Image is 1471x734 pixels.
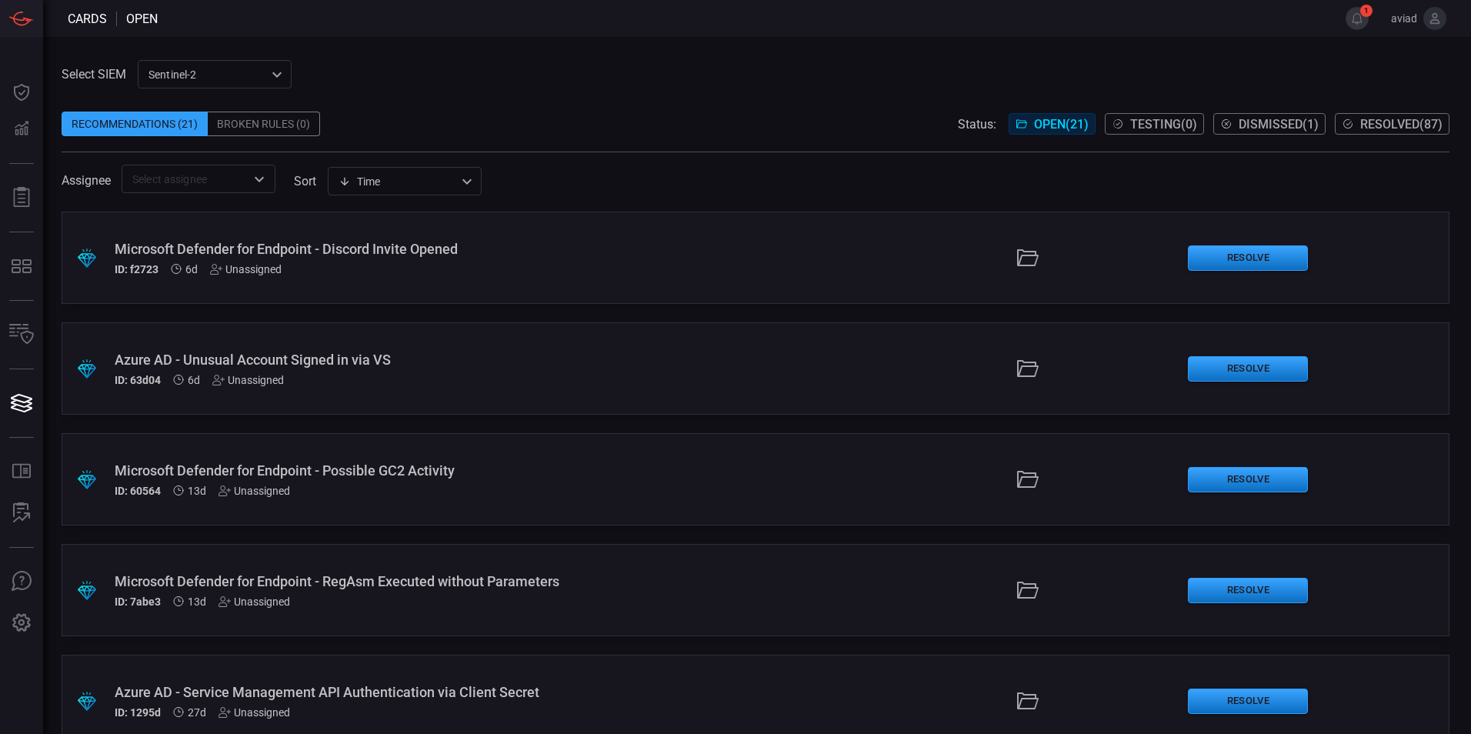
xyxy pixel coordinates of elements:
[208,112,320,136] div: Broken Rules (0)
[210,263,282,275] div: Unassigned
[126,12,158,26] span: open
[1188,245,1308,271] button: Resolve
[218,596,290,608] div: Unassigned
[1188,356,1308,382] button: Resolve
[3,563,40,600] button: Ask Us A Question
[1188,578,1308,603] button: Resolve
[1375,12,1417,25] span: aviad
[1188,689,1308,714] button: Resolve
[188,596,206,608] span: Aug 04, 2025 1:49 PM
[1346,7,1369,30] button: 1
[188,706,206,719] span: Jul 21, 2025 4:04 PM
[212,374,284,386] div: Unassigned
[68,12,107,26] span: Cards
[1335,113,1449,135] button: Resolved(87)
[115,485,161,497] h5: ID: 60564
[115,706,161,719] h5: ID: 1295d
[294,174,316,189] label: sort
[3,248,40,285] button: MITRE - Detection Posture
[3,495,40,532] button: ALERT ANALYSIS
[1360,117,1443,132] span: Resolved ( 87 )
[62,173,111,188] span: Assignee
[185,263,198,275] span: Aug 11, 2025 3:44 PM
[1213,113,1326,135] button: Dismissed(1)
[218,485,290,497] div: Unassigned
[3,605,40,642] button: Preferences
[1105,113,1204,135] button: Testing(0)
[1009,113,1096,135] button: Open(21)
[339,174,457,189] div: Time
[115,462,600,479] div: Microsoft Defender for Endpoint - Possible GC2 Activity
[3,179,40,216] button: Reports
[126,169,245,189] input: Select assignee
[218,706,290,719] div: Unassigned
[3,316,40,353] button: Inventory
[188,374,200,386] span: Aug 11, 2025 3:44 PM
[1034,117,1089,132] span: Open ( 21 )
[3,111,40,148] button: Detections
[1188,467,1308,492] button: Resolve
[62,112,208,136] div: Recommendations (21)
[62,67,126,82] label: Select SIEM
[1360,5,1373,17] span: 1
[115,352,600,368] div: Azure AD - Unusual Account Signed in via VS
[3,385,40,422] button: Cards
[115,263,158,275] h5: ID: f2723
[3,453,40,490] button: Rule Catalog
[115,596,161,608] h5: ID: 7abe3
[188,485,206,497] span: Aug 04, 2025 1:49 PM
[148,67,267,82] p: sentinel-2
[115,374,161,386] h5: ID: 63d04
[1130,117,1197,132] span: Testing ( 0 )
[3,74,40,111] button: Dashboard
[1239,117,1319,132] span: Dismissed ( 1 )
[958,117,996,132] span: Status:
[115,241,600,257] div: Microsoft Defender for Endpoint - Discord Invite Opened
[249,168,270,190] button: Open
[115,684,600,700] div: Azure AD - Service Management API Authentication via Client Secret
[115,573,600,589] div: Microsoft Defender for Endpoint - RegAsm Executed without Parameters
